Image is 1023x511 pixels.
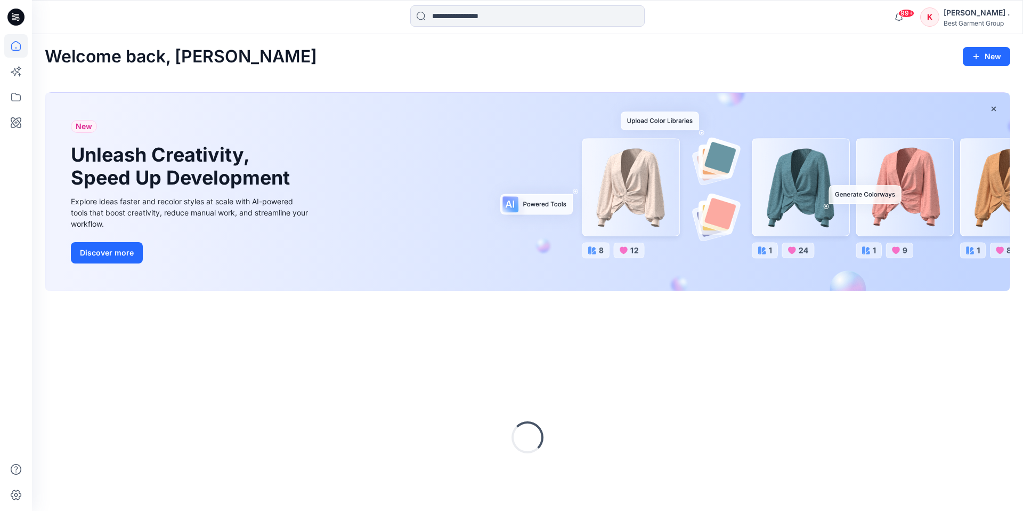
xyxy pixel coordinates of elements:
[944,6,1010,19] div: [PERSON_NAME] .
[944,19,1010,27] div: Best Garment Group
[963,47,1010,66] button: New
[71,242,143,264] button: Discover more
[898,9,914,18] span: 99+
[71,143,295,189] h1: Unleash Creativity, Speed Up Development
[71,196,311,229] div: Explore ideas faster and recolor styles at scale with AI-powered tools that boost creativity, red...
[71,242,311,264] a: Discover more
[45,47,317,67] h2: Welcome back, [PERSON_NAME]
[76,120,92,133] span: New
[920,7,939,27] div: K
